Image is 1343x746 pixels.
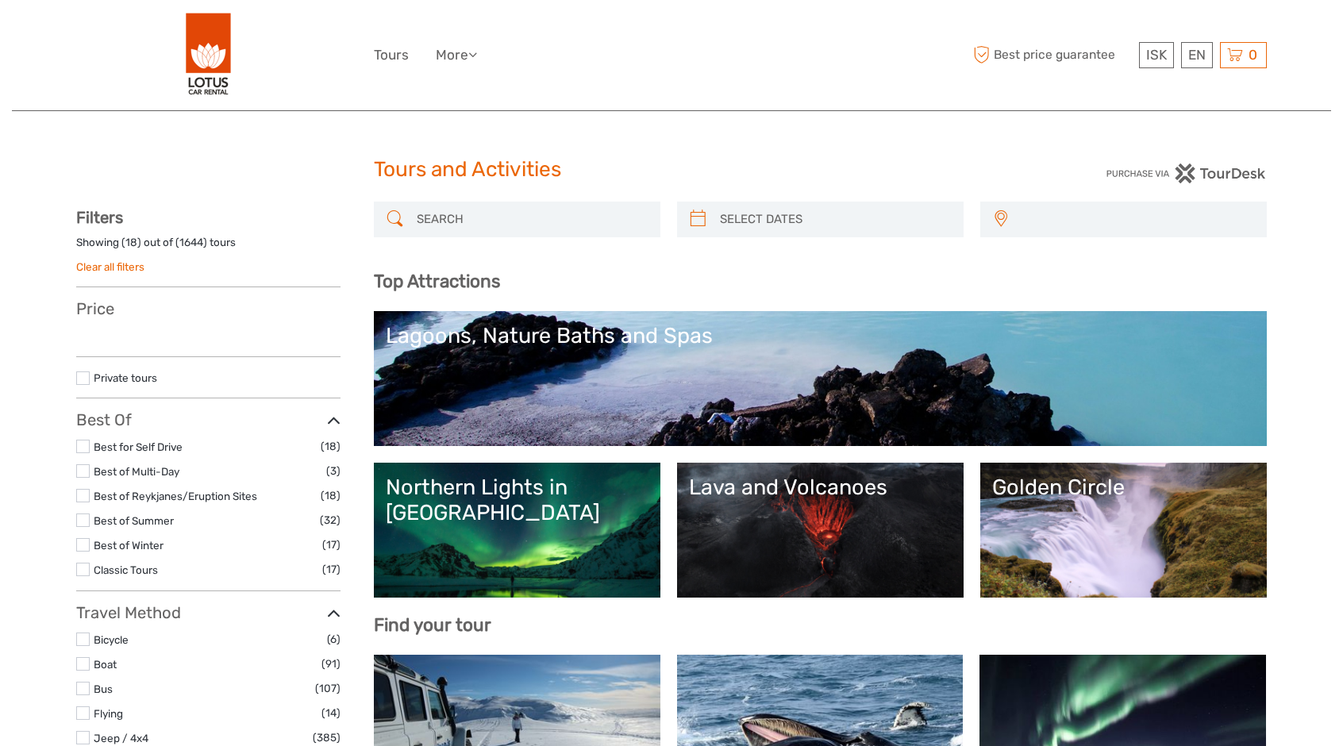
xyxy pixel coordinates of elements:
[94,465,179,478] a: Best of Multi-Day
[76,208,123,227] strong: Filters
[321,704,341,722] span: (14)
[969,42,1135,68] span: Best price guarantee
[94,707,123,720] a: Flying
[689,475,952,500] div: Lava and Volcanoes
[327,630,341,648] span: (6)
[386,323,1255,434] a: Lagoons, Nature Baths and Spas
[386,323,1255,348] div: Lagoons, Nature Baths and Spas
[94,633,129,646] a: Bicycle
[374,614,491,636] b: Find your tour
[1246,47,1260,63] span: 0
[179,235,203,250] label: 1644
[94,563,158,576] a: Classic Tours
[436,44,477,67] a: More
[689,475,952,586] a: Lava and Volcanoes
[94,658,117,671] a: Boat
[1146,47,1167,63] span: ISK
[410,206,652,233] input: SEARCH
[125,235,137,250] label: 18
[321,486,341,505] span: (18)
[374,157,969,183] h1: Tours and Activities
[315,679,341,698] span: (107)
[94,732,148,744] a: Jeep / 4x4
[992,475,1255,586] a: Golden Circle
[374,271,500,292] b: Top Attractions
[1106,163,1267,183] img: PurchaseViaTourDesk.png
[992,475,1255,500] div: Golden Circle
[94,683,113,695] a: Bus
[386,475,648,586] a: Northern Lights in [GEOGRAPHIC_DATA]
[714,206,956,233] input: SELECT DATES
[1181,42,1213,68] div: EN
[76,410,341,429] h3: Best Of
[326,462,341,480] span: (3)
[94,490,257,502] a: Best of Reykjanes/Eruption Sites
[94,514,174,527] a: Best of Summer
[321,655,341,673] span: (91)
[76,235,341,260] div: Showing ( ) out of ( ) tours
[321,437,341,456] span: (18)
[94,440,183,453] a: Best for Self Drive
[374,44,409,67] a: Tours
[76,260,144,273] a: Clear all filters
[76,603,341,622] h3: Travel Method
[186,12,232,98] img: 443-e2bd2384-01f0-477a-b1bf-f993e7f52e7d_logo_big.png
[386,475,648,526] div: Northern Lights in [GEOGRAPHIC_DATA]
[320,511,341,529] span: (32)
[322,560,341,579] span: (17)
[94,371,157,384] a: Private tours
[322,536,341,554] span: (17)
[94,539,164,552] a: Best of Winter
[76,299,341,318] h3: Price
